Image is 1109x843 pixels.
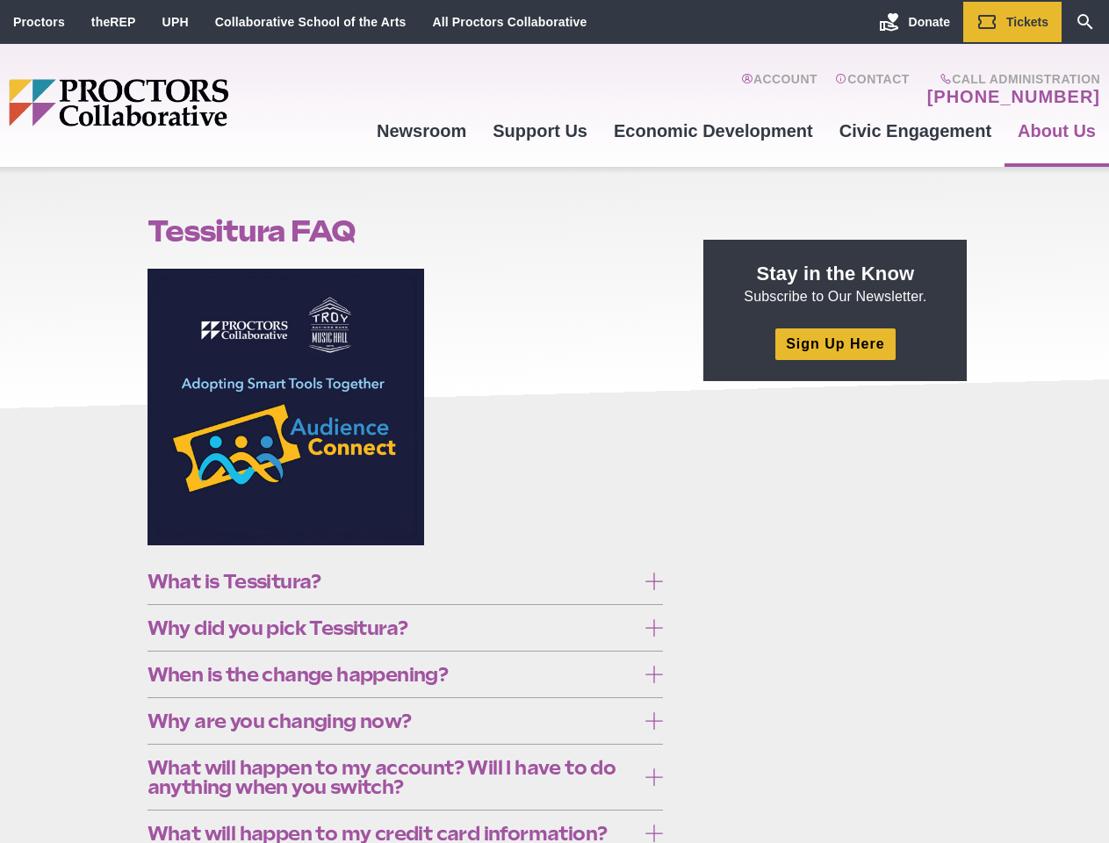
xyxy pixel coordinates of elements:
a: About Us [1005,107,1109,155]
p: Subscribe to Our Newsletter. [724,261,946,306]
a: Proctors [13,15,65,29]
span: What is Tessitura? [148,572,637,591]
a: Contact [835,72,910,107]
a: Search [1062,2,1109,42]
a: Civic Engagement [826,107,1005,155]
span: Why did you pick Tessitura? [148,618,637,638]
span: What will happen to my account? Will I have to do anything when you switch? [148,758,637,796]
a: Account [741,72,817,107]
a: theREP [91,15,136,29]
a: Economic Development [601,107,826,155]
a: Tickets [963,2,1062,42]
a: Support Us [479,107,601,155]
img: Proctors logo [9,79,364,126]
a: All Proctors Collaborative [432,15,587,29]
span: Why are you changing now? [148,711,637,731]
a: UPH [162,15,189,29]
strong: Stay in the Know [757,263,915,285]
a: Collaborative School of the Arts [215,15,407,29]
span: When is the change happening? [148,665,637,684]
a: Newsroom [364,107,479,155]
h1: Tessitura FAQ [148,214,664,248]
span: Call Administration [922,72,1100,86]
span: What will happen to my credit card information? [148,824,637,843]
a: Donate [866,2,963,42]
a: [PHONE_NUMBER] [927,86,1100,107]
span: Tickets [1006,15,1048,29]
span: Donate [909,15,950,29]
a: Sign Up Here [775,328,895,359]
